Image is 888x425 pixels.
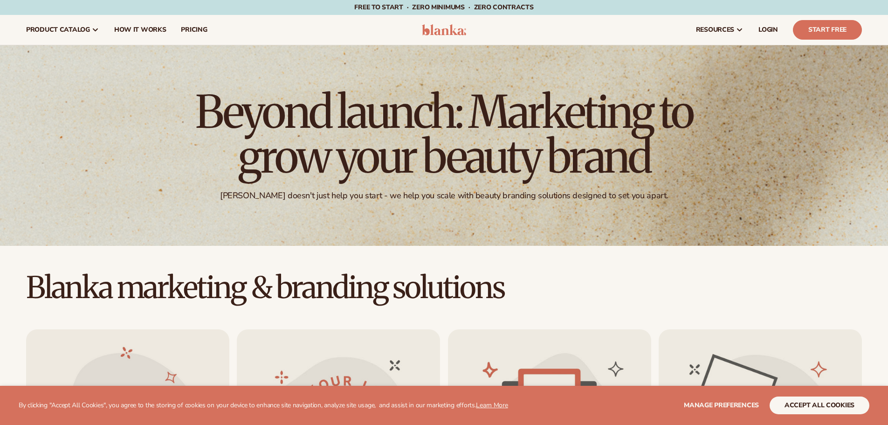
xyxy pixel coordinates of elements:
[770,397,869,414] button: accept all cookies
[793,20,862,40] a: Start Free
[684,401,759,410] span: Manage preferences
[26,26,90,34] span: product catalog
[688,15,751,45] a: resources
[684,397,759,414] button: Manage preferences
[758,26,778,34] span: LOGIN
[181,26,207,34] span: pricing
[107,15,174,45] a: How It Works
[173,15,214,45] a: pricing
[354,3,533,12] span: Free to start · ZERO minimums · ZERO contracts
[422,24,466,35] img: logo
[476,401,508,410] a: Learn More
[220,190,668,201] div: [PERSON_NAME] doesn't just help you start - we help you scale with beauty branding solutions desi...
[19,15,107,45] a: product catalog
[751,15,785,45] a: LOGIN
[696,26,734,34] span: resources
[114,26,166,34] span: How It Works
[19,402,508,410] p: By clicking "Accept All Cookies", you agree to the storing of cookies on your device to enhance s...
[188,90,701,179] h1: Beyond launch: Marketing to grow your beauty brand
